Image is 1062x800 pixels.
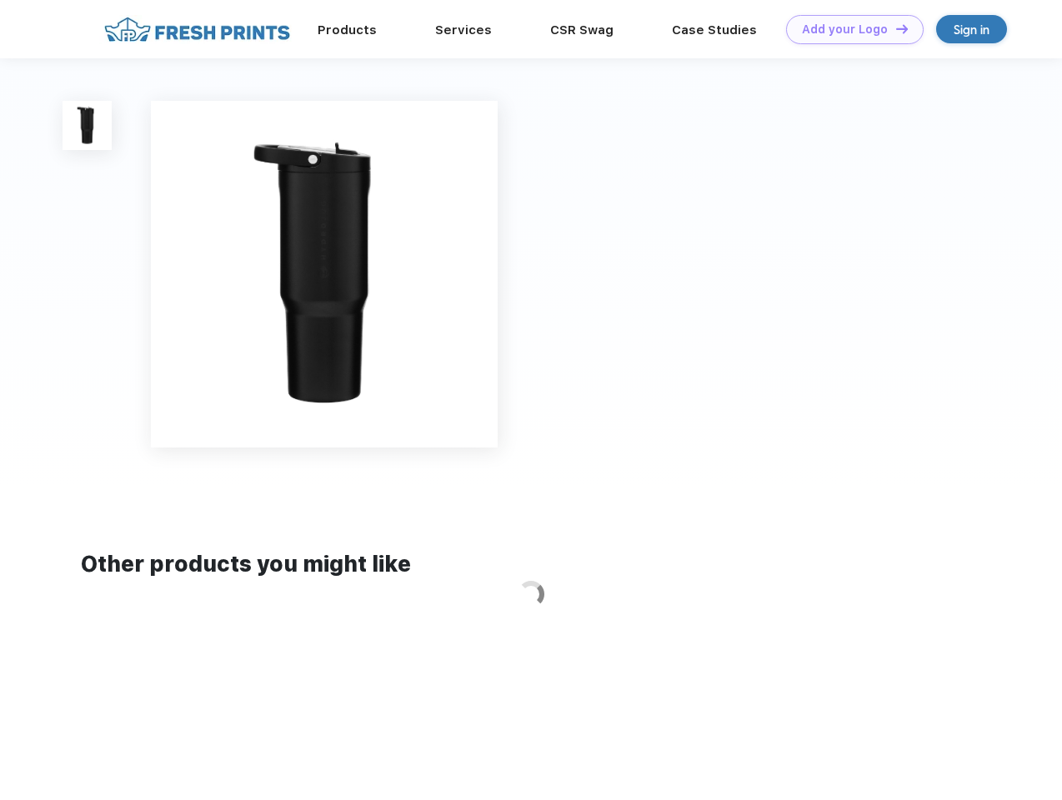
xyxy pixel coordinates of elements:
[151,101,498,447] img: func=resize&h=640
[954,20,989,39] div: Sign in
[896,24,908,33] img: DT
[81,548,980,581] div: Other products you might like
[802,22,888,37] div: Add your Logo
[63,101,112,150] img: func=resize&h=100
[318,22,377,37] a: Products
[936,15,1007,43] a: Sign in
[99,15,295,44] img: fo%20logo%202.webp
